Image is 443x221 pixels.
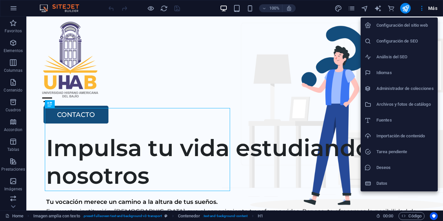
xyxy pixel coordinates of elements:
[376,148,434,156] h6: Tarea pendiente
[376,116,434,124] h6: Fuentes
[376,53,434,61] h6: Análisis del SEO
[376,180,434,187] h6: Datos
[376,21,434,29] h6: Configuración del sitio web
[376,100,434,108] h6: Archivos y fotos de catálogo
[376,69,434,77] h6: Idiomas
[376,85,434,93] h6: Administrador de colecciones
[376,37,434,45] h6: Configuración de SEO
[376,132,434,140] h6: Importación de contenido
[376,164,434,172] h6: Deseos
